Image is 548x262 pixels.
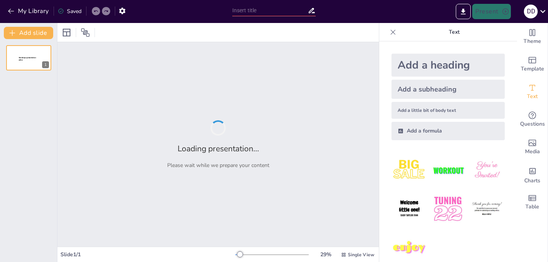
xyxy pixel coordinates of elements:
span: Charts [524,177,540,185]
div: Add charts and graphs [517,161,548,188]
img: 6.jpeg [469,191,505,227]
button: Add slide [4,27,53,39]
div: Saved [58,8,82,15]
input: Insert title [232,5,308,16]
button: Export to PowerPoint [456,4,471,19]
span: Media [525,147,540,156]
span: Theme [524,37,541,46]
button: D D [524,4,538,19]
div: Add text boxes [517,78,548,106]
div: Add images, graphics, shapes or video [517,133,548,161]
button: Present [472,4,510,19]
img: 3.jpeg [469,152,505,188]
div: 29 % [316,251,335,258]
span: Single View [348,252,374,258]
button: My Library [6,5,52,17]
div: 1 [42,61,49,68]
span: Sendsteps presentation editor [19,57,36,61]
div: Slide 1 / 1 [60,251,235,258]
div: Add ready made slides [517,51,548,78]
span: Questions [520,120,545,128]
div: D D [524,5,538,18]
span: Position [81,28,90,37]
span: Text [527,92,538,101]
div: Add a table [517,188,548,216]
img: 2.jpeg [430,152,466,188]
p: Please wait while we prepare your content [167,162,269,169]
div: Add a little bit of body text [391,102,505,119]
div: Add a heading [391,54,505,77]
img: 5.jpeg [430,191,466,227]
div: Get real-time input from your audience [517,106,548,133]
div: Add a subheading [391,80,505,99]
div: Change the overall theme [517,23,548,51]
p: Text [399,23,509,41]
div: Add a formula [391,122,505,140]
img: 4.jpeg [391,191,427,227]
span: Template [521,65,544,73]
img: 1.jpeg [391,152,427,188]
div: 1 [6,45,51,70]
div: Layout [60,26,73,39]
h2: Loading presentation... [178,143,259,154]
span: Table [525,203,539,211]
